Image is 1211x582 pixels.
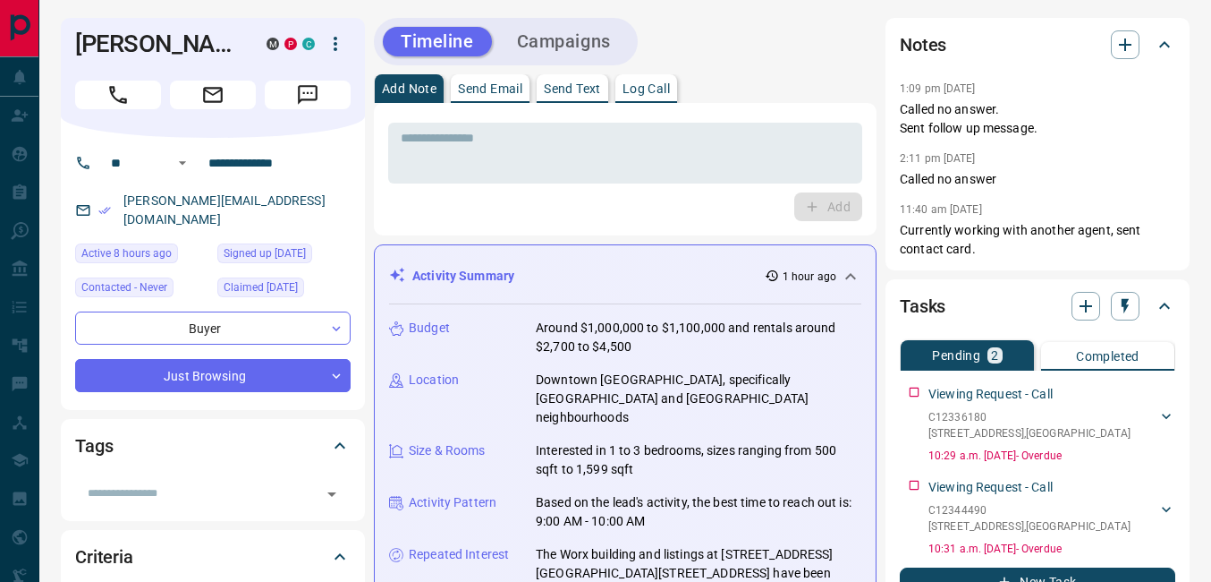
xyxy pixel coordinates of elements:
[224,278,298,296] span: Claimed [DATE]
[928,499,1175,538] div: C12344490[STREET_ADDRESS],[GEOGRAPHIC_DATA]
[928,385,1053,404] p: Viewing Request - Call
[900,152,976,165] p: 2:11 pm [DATE]
[75,244,208,269] div: Mon Aug 18 2025
[900,285,1175,328] div: Tasks
[900,170,1175,189] p: Called no answer
[928,448,1175,464] p: 10:29 a.m. [DATE] - Overdue
[412,267,514,286] p: Activity Summary
[75,81,161,109] span: Call
[458,82,522,95] p: Send Email
[172,152,193,174] button: Open
[932,349,980,362] p: Pending
[1076,350,1139,363] p: Completed
[224,244,306,262] span: Signed up [DATE]
[900,82,976,95] p: 1:09 pm [DATE]
[98,204,111,217] svg: Email Verified
[382,82,436,95] p: Add Note
[900,23,1175,66] div: Notes
[319,482,344,507] button: Open
[75,432,113,460] h2: Tags
[783,269,836,285] p: 1 hour ago
[217,244,351,269] div: Sun Oct 29 2023
[928,406,1175,445] div: C12336180[STREET_ADDRESS],[GEOGRAPHIC_DATA]
[284,38,297,50] div: property.ca
[900,292,945,321] h2: Tasks
[389,260,861,293] div: Activity Summary1 hour ago
[544,82,601,95] p: Send Text
[409,493,496,512] p: Activity Pattern
[928,425,1131,441] p: [STREET_ADDRESS] , [GEOGRAPHIC_DATA]
[928,541,1175,557] p: 10:31 a.m. [DATE] - Overdue
[536,493,861,531] p: Based on the lead's activity, the best time to reach out is: 9:00 AM - 10:00 AM
[383,27,492,56] button: Timeline
[75,30,240,58] h1: [PERSON_NAME]
[900,100,1175,138] p: Called no answer. Sent follow up message.
[123,193,326,227] a: [PERSON_NAME][EMAIL_ADDRESS][DOMAIN_NAME]
[170,81,256,109] span: Email
[536,319,861,356] p: Around $1,000,000 to $1,100,000 and rentals around $2,700 to $4,500
[536,441,861,479] p: Interested in 1 to 3 bedrooms, sizes ranging from 500 sqft to 1,599 sqft
[75,543,133,571] h2: Criteria
[928,409,1131,425] p: C12336180
[75,424,351,467] div: Tags
[900,203,982,216] p: 11:40 am [DATE]
[75,312,351,345] div: Buyer
[267,38,279,50] div: mrloft.ca
[409,441,486,460] p: Size & Rooms
[409,545,509,564] p: Repeated Interest
[81,244,172,262] span: Active 8 hours ago
[217,278,351,303] div: Sun Oct 29 2023
[622,82,670,95] p: Log Call
[928,518,1131,535] p: [STREET_ADDRESS] , [GEOGRAPHIC_DATA]
[991,349,998,362] p: 2
[536,371,861,427] p: Downtown [GEOGRAPHIC_DATA], specifically [GEOGRAPHIC_DATA] and [GEOGRAPHIC_DATA] neighbourhoods
[499,27,629,56] button: Campaigns
[928,502,1131,518] p: C12344490
[302,38,315,50] div: condos.ca
[900,221,1175,259] p: Currently working with another agent, sent contact card.
[409,319,450,338] p: Budget
[928,478,1053,497] p: Viewing Request - Call
[900,30,946,59] h2: Notes
[265,81,351,109] span: Message
[81,278,167,296] span: Contacted - Never
[75,535,351,578] div: Criteria
[75,359,351,392] div: Just Browsing
[409,371,459,389] p: Location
